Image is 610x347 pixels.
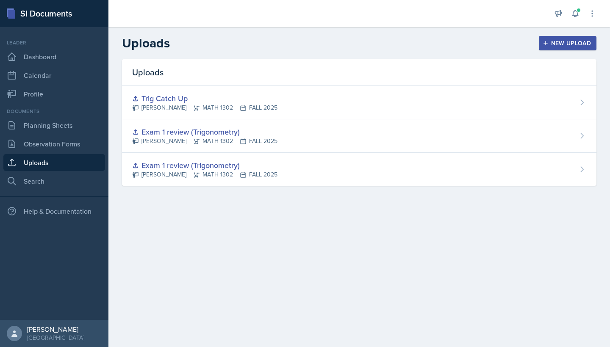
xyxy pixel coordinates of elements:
[3,117,105,134] a: Planning Sheets
[132,170,277,179] div: [PERSON_NAME] MATH 1302 FALL 2025
[3,107,105,115] div: Documents
[3,48,105,65] a: Dashboard
[122,153,596,186] a: Exam 1 review (Trigonometry) [PERSON_NAME]MATH 1302FALL 2025
[122,119,596,153] a: Exam 1 review (Trigonometry) [PERSON_NAME]MATH 1302FALL 2025
[544,40,591,47] div: New Upload
[122,86,596,119] a: Trig Catch Up [PERSON_NAME]MATH 1302FALL 2025
[539,36,597,50] button: New Upload
[3,135,105,152] a: Observation Forms
[122,36,170,51] h2: Uploads
[3,67,105,84] a: Calendar
[27,333,84,342] div: [GEOGRAPHIC_DATA]
[3,39,105,47] div: Leader
[122,59,596,86] div: Uploads
[132,93,277,104] div: Trig Catch Up
[27,325,84,333] div: [PERSON_NAME]
[3,85,105,102] a: Profile
[3,173,105,190] a: Search
[132,103,277,112] div: [PERSON_NAME] MATH 1302 FALL 2025
[132,126,277,138] div: Exam 1 review (Trigonometry)
[132,160,277,171] div: Exam 1 review (Trigonometry)
[3,154,105,171] a: Uploads
[132,137,277,146] div: [PERSON_NAME] MATH 1302 FALL 2025
[3,203,105,220] div: Help & Documentation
